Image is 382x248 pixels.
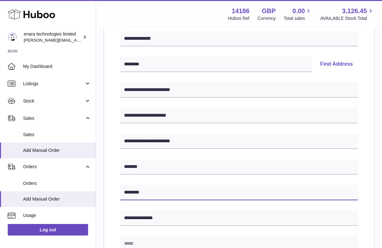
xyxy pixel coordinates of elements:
[262,7,276,15] strong: GBP
[315,57,358,72] button: Find Address
[24,31,81,43] div: enara technologies limited
[284,15,312,21] span: Total sales
[24,37,129,43] span: [PERSON_NAME][EMAIL_ADDRESS][DOMAIN_NAME]
[23,196,91,202] span: Add Manual Order
[23,63,91,70] span: My Dashboard
[23,115,84,121] span: Sales
[23,132,91,138] span: Sales
[232,7,250,15] strong: 14186
[23,164,84,170] span: Orders
[8,32,17,42] img: Dee@enara.co
[23,212,91,219] span: Usage
[23,98,84,104] span: Stock
[342,7,367,15] span: 3,126.45
[284,7,312,21] a: 0.00 Total sales
[258,15,276,21] div: Currency
[8,224,88,236] a: Log out
[320,7,374,21] a: 3,126.45 AVAILABLE Stock Total
[23,81,84,87] span: Listings
[23,147,91,153] span: Add Manual Order
[23,180,91,186] span: Orders
[293,7,305,15] span: 0.00
[228,15,250,21] div: Huboo Ref
[320,15,374,21] span: AVAILABLE Stock Total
